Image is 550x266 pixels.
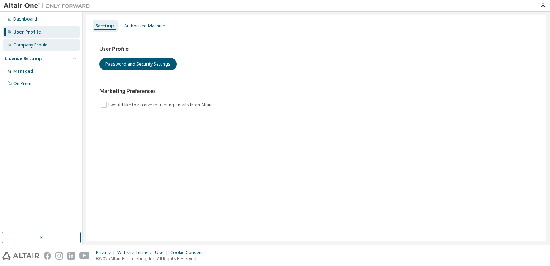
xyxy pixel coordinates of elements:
img: linkedin.svg [67,252,75,260]
div: Company Profile [13,42,48,48]
div: License Settings [5,56,43,62]
label: I would like to receive marketing emails from Altair [108,101,213,109]
h3: Marketing Preferences [99,88,533,95]
div: Managed [13,68,33,74]
button: Password and Security Settings [99,58,177,70]
p: © 2025 Altair Engineering, Inc. All Rights Reserved. [96,256,207,262]
h3: User Profile [99,45,533,53]
img: facebook.svg [44,252,51,260]
div: Settings [95,23,115,29]
img: instagram.svg [55,252,63,260]
div: Website Terms of Use [117,250,170,256]
div: Dashboard [13,16,37,22]
div: User Profile [13,29,41,35]
img: altair_logo.svg [2,252,39,260]
img: youtube.svg [79,252,90,260]
div: Cookie Consent [170,250,207,256]
div: Privacy [96,250,117,256]
div: On Prem [13,81,31,87]
div: Authorized Machines [124,23,168,29]
img: Altair One [4,2,94,9]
